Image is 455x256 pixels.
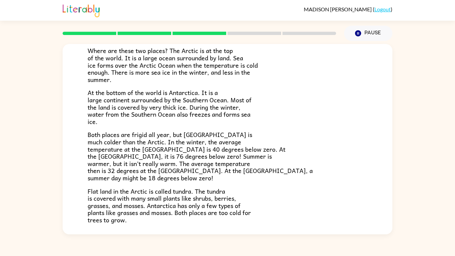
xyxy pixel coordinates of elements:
span: At the bottom of the world is Antarctica. It is a large continent surrounded by the Southern Ocea... [88,88,251,126]
span: Where are these two places? The Arctic is at the top of the world. It is a large ocean surrounded... [88,46,258,84]
div: ( ) [304,6,392,12]
a: Logout [374,6,391,12]
span: Both places are frigid all year, but [GEOGRAPHIC_DATA] is much colder than the Arctic. In the win... [88,130,313,183]
img: Literably [63,3,100,17]
span: Flat land in the Arctic is called tundra. The tundra is covered with many small plants like shrub... [88,186,251,225]
span: MADISON [PERSON_NAME] [304,6,373,12]
button: Pause [344,26,392,41]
